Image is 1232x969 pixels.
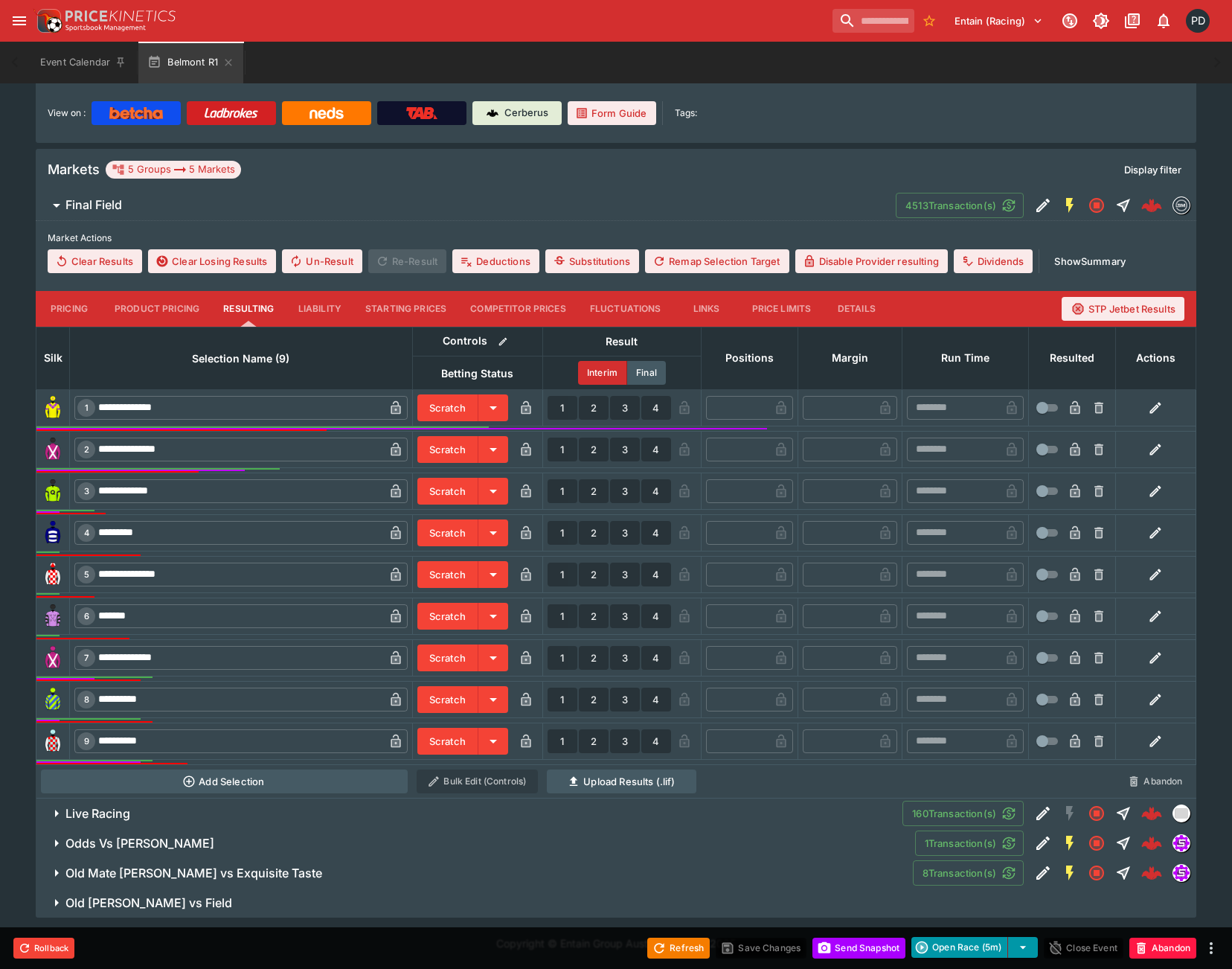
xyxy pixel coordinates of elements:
button: Substitutions [545,249,639,273]
img: runner 9 [41,729,65,753]
img: logo-cerberus--red.svg [1141,863,1162,883]
img: Sportsbook Management [65,25,146,31]
button: 1 [548,521,577,545]
button: 3 [610,729,640,753]
span: 5 [81,569,92,580]
img: runner 8 [41,688,65,711]
button: 4 [641,396,671,420]
th: Silk [36,327,70,389]
button: more [1202,939,1220,957]
button: Links [673,291,740,327]
label: Tags: [675,101,697,125]
div: liveracing [1172,805,1190,822]
button: 4 [641,646,671,670]
button: Closed [1083,860,1110,886]
button: Old [PERSON_NAME] vs Field [36,888,1196,918]
button: 3 [610,563,640,586]
th: Actions [1115,327,1196,389]
button: Belmont R1 [138,42,243,83]
h6: Old Mate [PERSON_NAME] vs Exquisite Taste [65,866,322,881]
button: Display filter [1115,158,1190,182]
button: Old Mate [PERSON_NAME] vs Exquisite Taste [36,858,913,888]
button: SGM Enabled [1056,830,1083,857]
a: Cerberus [472,101,562,125]
img: runner 4 [41,521,65,545]
button: Closed [1083,192,1110,219]
button: Rollback [13,938,74,959]
button: Scratch [417,686,478,713]
div: 5 Groups 5 Markets [112,161,235,179]
button: Fluctuations [578,291,673,327]
button: Send Snapshot [812,938,905,959]
button: Toggle light/dark mode [1088,7,1114,34]
img: PriceKinetics [65,10,176,22]
button: 1 [548,396,577,420]
button: 1 [548,688,577,711]
svg: Closed [1088,196,1106,214]
button: 3 [610,646,640,670]
button: Scratch [417,519,478,546]
svg: Closed [1088,834,1106,852]
button: Upload Results (.lif) [547,770,696,793]
span: 6 [81,611,92,621]
button: Liability [286,291,353,327]
span: 3 [81,486,92,496]
img: logo-cerberus--red.svg [1141,833,1162,854]
button: Price Limits [740,291,824,327]
button: Scratch [417,394,478,421]
button: Starting Prices [353,291,458,327]
button: Scratch [417,478,478,505]
button: Odds Vs [PERSON_NAME] [36,828,915,858]
button: 4 [641,438,671,461]
img: TabNZ [406,107,437,119]
button: 2 [579,646,609,670]
button: Abandon [1120,770,1191,793]
button: Un-Result [282,249,362,273]
button: 4 [641,688,671,711]
button: 4 [641,521,671,545]
a: f29c5ccd-7e00-4f23-b752-db7ff743a21a [1137,191,1167,220]
img: logo-cerberus--red.svg [1141,195,1162,216]
img: runner 5 [41,563,65,586]
button: Closed [1083,800,1110,827]
button: Bulk Edit (Controls) [417,770,538,793]
div: fa2f0b0f-5d8f-48c4-93ad-4a6d8c6bb187 [1141,833,1162,854]
img: runner 2 [41,438,65,461]
button: 1 [548,479,577,503]
button: Straight [1110,860,1137,886]
span: Betting Status [425,365,530,383]
button: Live Racing [36,799,902,828]
h6: Odds Vs [PERSON_NAME] [65,836,214,851]
span: 1 [82,403,92,413]
button: SGM Disabled [1056,800,1083,827]
div: 3feb8246-7914-40c7-a5cd-5a7c88815690 [1141,803,1162,824]
button: 1 [548,729,577,753]
button: open drawer [6,7,33,34]
h5: Markets [48,161,100,178]
button: 4 [641,604,671,628]
div: de034a45-738f-489e-aa93-5ef027f4efee [1141,863,1162,883]
img: simulator [1173,865,1190,881]
button: 3 [610,604,640,628]
button: 3 [610,438,640,461]
button: 8Transaction(s) [913,860,1024,886]
button: 1 [548,438,577,461]
th: Resulted [1028,327,1115,389]
button: No Bookmarks [917,9,941,33]
button: 4 [641,563,671,586]
button: 2 [579,688,609,711]
button: 3 [610,688,640,711]
button: Final [627,361,666,385]
button: Scratch [417,728,478,755]
button: Clear Losing Results [148,249,276,273]
div: simulator [1172,864,1190,882]
button: ShowSummary [1045,249,1135,273]
button: Open Race (5m) [911,937,1008,958]
button: Edit Detail [1030,830,1056,857]
button: SGM Enabled [1056,860,1083,886]
button: Select Tenant [946,9,1052,33]
th: Result [542,327,701,356]
img: runner 6 [41,604,65,628]
button: Final Field [36,191,896,220]
img: Neds [309,107,343,119]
